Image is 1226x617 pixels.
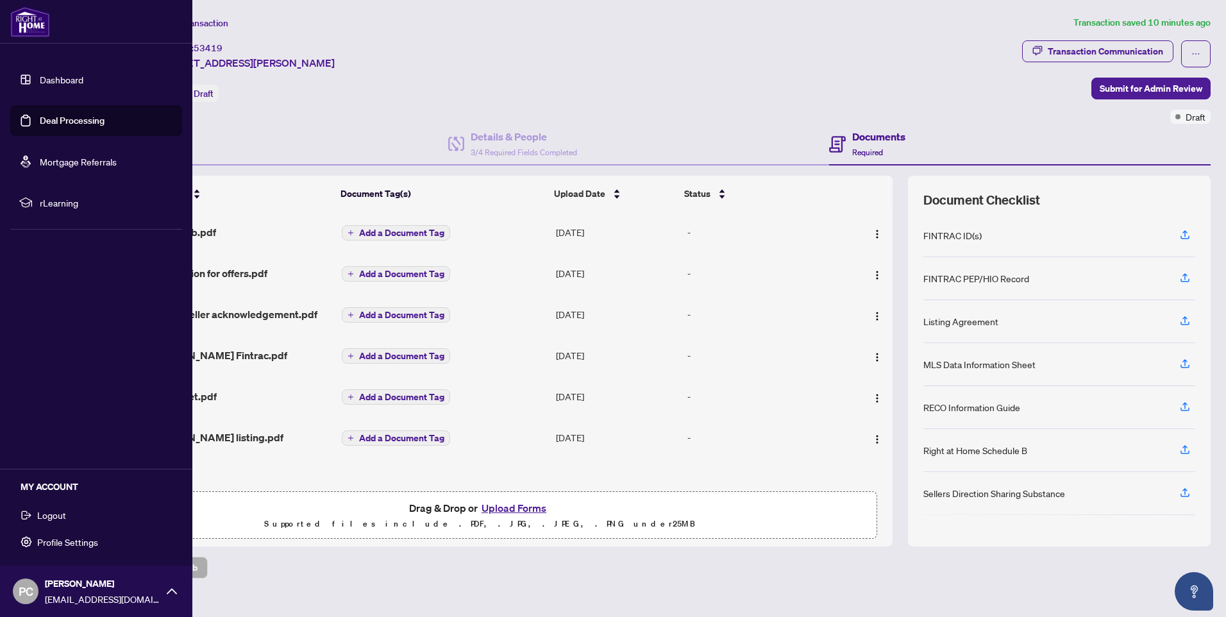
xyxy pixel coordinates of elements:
[194,42,223,54] span: 53419
[551,376,682,417] td: [DATE]
[348,230,354,236] span: plus
[923,228,982,242] div: FINTRAC ID(s)
[348,353,354,359] span: plus
[10,6,50,37] img: logo
[40,74,83,85] a: Dashboard
[160,17,228,29] span: View Transaction
[471,148,577,157] span: 3/4 Required Fields Completed
[551,335,682,376] td: [DATE]
[130,430,283,445] span: 117 [PERSON_NAME] listing.pdf
[867,345,887,366] button: Logo
[852,148,883,157] span: Required
[872,393,882,403] img: Logo
[40,156,117,167] a: Mortgage Referrals
[10,531,182,553] button: Profile Settings
[359,310,444,319] span: Add a Document Tag
[872,270,882,280] img: Logo
[83,492,877,539] span: Drag & Drop orUpload FormsSupported files include .PDF, .JPG, .JPEG, .PNG under25MB
[478,500,550,516] button: Upload Forms
[687,348,841,362] div: -
[867,263,887,283] button: Logo
[40,115,105,126] a: Deal Processing
[19,582,33,600] span: PC
[37,532,98,552] span: Profile Settings
[90,516,869,532] p: Supported files include .PDF, .JPG, .JPEG, .PNG under 25 MB
[342,430,450,446] button: Add a Document Tag
[687,266,841,280] div: -
[923,357,1036,371] div: MLS Data Information Sheet
[872,434,882,444] img: Logo
[342,266,450,282] button: Add a Document Tag
[867,304,887,325] button: Logo
[124,176,335,212] th: (6) File Name
[359,228,444,237] span: Add a Document Tag
[679,176,843,212] th: Status
[1073,15,1211,30] article: Transaction saved 10 minutes ago
[872,352,882,362] img: Logo
[923,486,1065,500] div: Sellers Direction Sharing Substance
[130,307,317,322] span: Reco guide seller acknowledgement.pdf
[194,88,214,99] span: Draft
[342,307,450,323] button: Add a Document Tag
[342,389,450,405] button: Add a Document Tag
[872,229,882,239] img: Logo
[554,187,605,201] span: Upload Date
[342,224,450,241] button: Add a Document Tag
[21,480,182,494] h5: MY ACCOUNT
[551,417,682,458] td: [DATE]
[359,269,444,278] span: Add a Document Tag
[923,271,1029,285] div: FINTRAC PEP/HIO Record
[872,311,882,321] img: Logo
[409,500,550,516] span: Drag & Drop or
[1048,41,1163,62] div: Transaction Communication
[342,348,450,364] button: Add a Document Tag
[10,504,182,526] button: Logout
[130,348,287,363] span: 117 [PERSON_NAME] Fintrac.pdf
[1186,110,1205,124] span: Draft
[687,430,841,444] div: -
[130,266,267,281] span: Sellers direction for offers.pdf
[923,400,1020,414] div: RECO Information Guide
[687,225,841,239] div: -
[687,307,841,321] div: -
[1175,572,1213,611] button: Open asap
[348,312,354,318] span: plus
[348,435,354,441] span: plus
[342,225,450,241] button: Add a Document Tag
[335,176,548,212] th: Document Tag(s)
[551,212,682,253] td: [DATE]
[551,253,682,294] td: [DATE]
[342,266,450,282] button: Add a Document Tag
[852,129,905,144] h4: Documents
[867,427,887,448] button: Logo
[684,187,710,201] span: Status
[40,196,173,210] span: rLearning
[471,129,577,144] h4: Details & People
[923,191,1040,209] span: Document Checklist
[1100,78,1202,99] span: Submit for Admin Review
[1091,78,1211,99] button: Submit for Admin Review
[551,294,682,335] td: [DATE]
[348,271,354,277] span: plus
[549,176,680,212] th: Upload Date
[37,505,66,525] span: Logout
[687,389,841,403] div: -
[359,434,444,443] span: Add a Document Tag
[923,443,1027,457] div: Right at Home Schedule B
[359,393,444,401] span: Add a Document Tag
[45,577,160,591] span: [PERSON_NAME]
[923,314,998,328] div: Listing Agreement
[867,386,887,407] button: Logo
[1022,40,1173,62] button: Transaction Communication
[1191,49,1200,58] span: ellipsis
[159,55,335,71] span: [STREET_ADDRESS][PERSON_NAME]
[342,307,450,323] button: Add a Document Tag
[359,351,444,360] span: Add a Document Tag
[45,592,160,606] span: [EMAIL_ADDRESS][DOMAIN_NAME]
[348,394,354,400] span: plus
[867,222,887,242] button: Logo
